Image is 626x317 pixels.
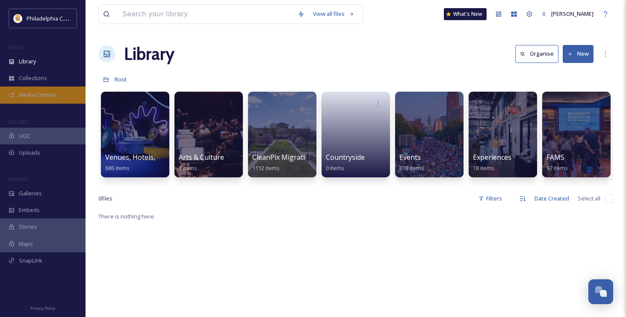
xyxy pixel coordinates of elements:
[252,153,313,162] span: CleanPix Migration
[98,212,155,220] span: There is nothing here.
[326,164,344,172] span: 0 items
[115,75,127,83] span: Root
[19,223,37,231] span: Stories
[9,119,27,125] span: COLLECT
[444,8,487,20] a: What's New
[19,149,40,157] span: Uploads
[515,45,558,63] button: Organise
[105,153,206,162] span: Venues, Hotels, and Attractions
[563,45,594,63] button: New
[124,41,174,67] a: Library
[118,5,293,24] input: Search your library
[19,91,56,99] span: Media Centres
[30,302,55,313] a: Privacy Policy
[19,257,42,265] span: SnapLink
[473,153,511,172] a: Experiences18 items
[27,14,135,22] span: Philadelphia Convention & Visitors Bureau
[309,6,359,22] a: View all files
[546,153,564,162] span: FAMS
[14,14,22,23] img: download.jpeg
[473,153,511,162] span: Experiences
[9,44,24,51] span: MEDIA
[588,279,613,304] button: Open Chat
[326,153,365,162] span: Countryside
[19,57,36,66] span: Library
[98,194,112,203] span: 0 file s
[399,153,421,162] span: Events
[252,164,280,172] span: 1112 items
[551,10,594,18] span: [PERSON_NAME]
[179,164,197,172] span: 7 items
[19,189,42,197] span: Galleries
[399,164,424,172] span: 618 items
[115,74,127,84] a: Root
[179,153,224,162] span: Arts & Culture
[530,190,573,207] div: Date Created
[399,153,424,172] a: Events618 items
[326,153,365,172] a: Countryside0 items
[546,164,568,172] span: 97 items
[105,164,130,172] span: 686 items
[252,153,313,172] a: CleanPix Migration1112 items
[473,164,494,172] span: 18 items
[19,206,40,214] span: Embeds
[546,153,568,172] a: FAMS97 items
[474,190,506,207] div: Filters
[19,240,33,248] span: Maps
[105,153,206,172] a: Venues, Hotels, and Attractions686 items
[19,74,47,82] span: Collections
[30,305,55,311] span: Privacy Policy
[578,194,600,203] span: Select all
[19,132,30,140] span: UGC
[179,153,224,172] a: Arts & Culture7 items
[537,6,598,22] a: [PERSON_NAME]
[9,176,28,182] span: WIDGETS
